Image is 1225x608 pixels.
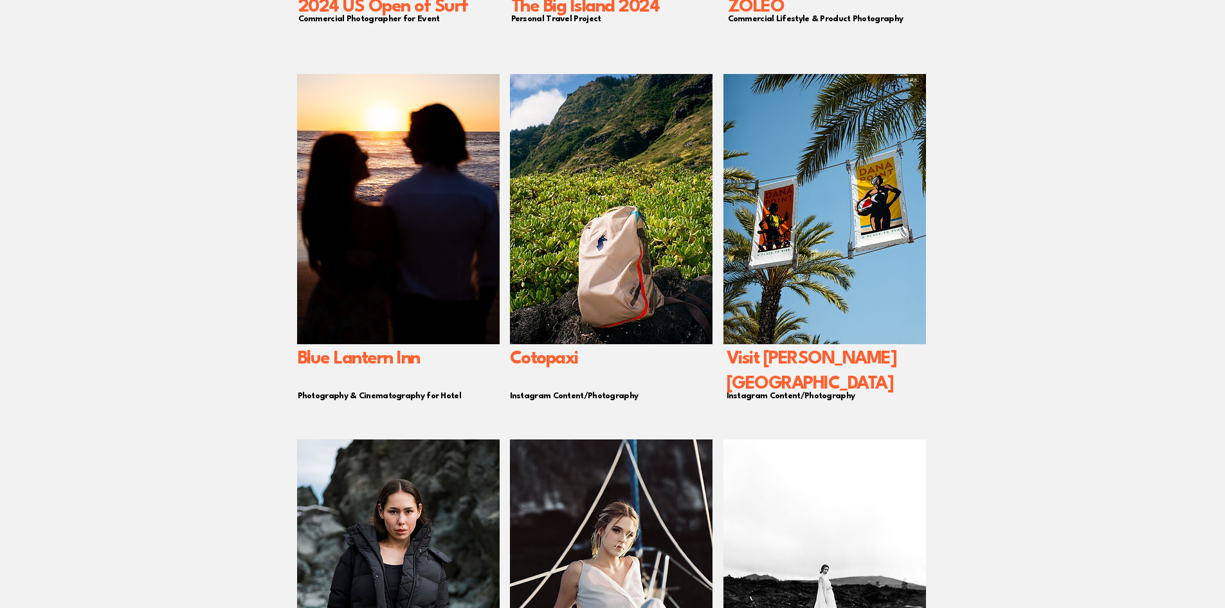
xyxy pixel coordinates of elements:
[510,350,578,368] span: Cotopaxi
[510,392,639,400] span: Instagram Content/Photography
[298,392,461,400] span: Photography & Cinematography for Hotel
[297,74,500,344] img: Blue Lantern Inn Final (111 of 143).jpg
[510,74,712,344] img: Oahu 2024 (16 of 33).jpg
[727,350,897,393] span: Visit [PERSON_NAME][GEOGRAPHIC_DATA]
[298,350,420,368] span: Blue Lantern Inn
[723,74,926,344] img: Blue Lantern Inn Final (36 of 143).jpg
[728,15,903,23] span: Commercial Lifestyle & Product Photography
[727,392,855,400] span: Instagram Content/Photography
[511,15,601,23] span: Personal Travel Project
[298,15,440,23] span: Commercial Photographer for Event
